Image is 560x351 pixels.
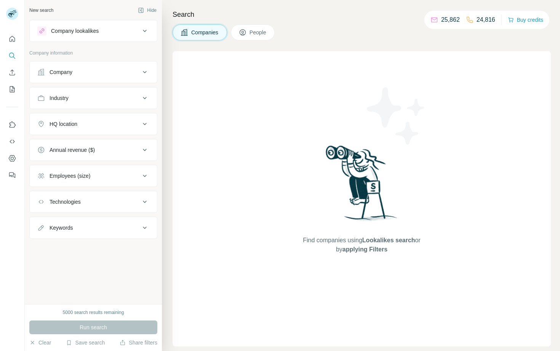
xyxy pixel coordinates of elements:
button: Save search [66,339,105,346]
div: Company lookalikes [51,27,99,35]
button: Technologies [30,193,157,211]
button: HQ location [30,115,157,133]
button: Annual revenue ($) [30,141,157,159]
button: Feedback [6,168,18,182]
div: Company [50,68,72,76]
button: Company [30,63,157,81]
button: Dashboard [6,151,18,165]
div: HQ location [50,120,77,128]
span: Companies [191,29,219,36]
p: Company information [29,50,157,56]
div: Keywords [50,224,73,232]
button: Industry [30,89,157,107]
div: Technologies [50,198,81,206]
button: Use Surfe API [6,135,18,148]
button: Employees (size) [30,167,157,185]
p: 24,816 [477,15,495,24]
button: My lists [6,82,18,96]
span: applying Filters [342,246,387,253]
button: Clear [29,339,51,346]
button: Hide [133,5,162,16]
div: Employees (size) [50,172,90,180]
div: New search [29,7,53,14]
h4: Search [173,9,551,20]
div: Industry [50,94,69,102]
button: Search [6,49,18,63]
button: Use Surfe on LinkedIn [6,118,18,132]
button: Keywords [30,219,157,237]
button: Enrich CSV [6,66,18,79]
button: Buy credits [508,14,543,25]
p: 25,862 [441,15,460,24]
div: Annual revenue ($) [50,146,95,154]
span: Find companies using or by [301,236,422,254]
span: People [250,29,267,36]
button: Quick start [6,32,18,46]
div: 5000 search results remaining [63,309,124,316]
img: Surfe Illustration - Woman searching with binoculars [322,143,402,229]
img: Surfe Illustration - Stars [362,82,430,150]
button: Company lookalikes [30,22,157,40]
button: Share filters [120,339,157,346]
span: Lookalikes search [362,237,415,243]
